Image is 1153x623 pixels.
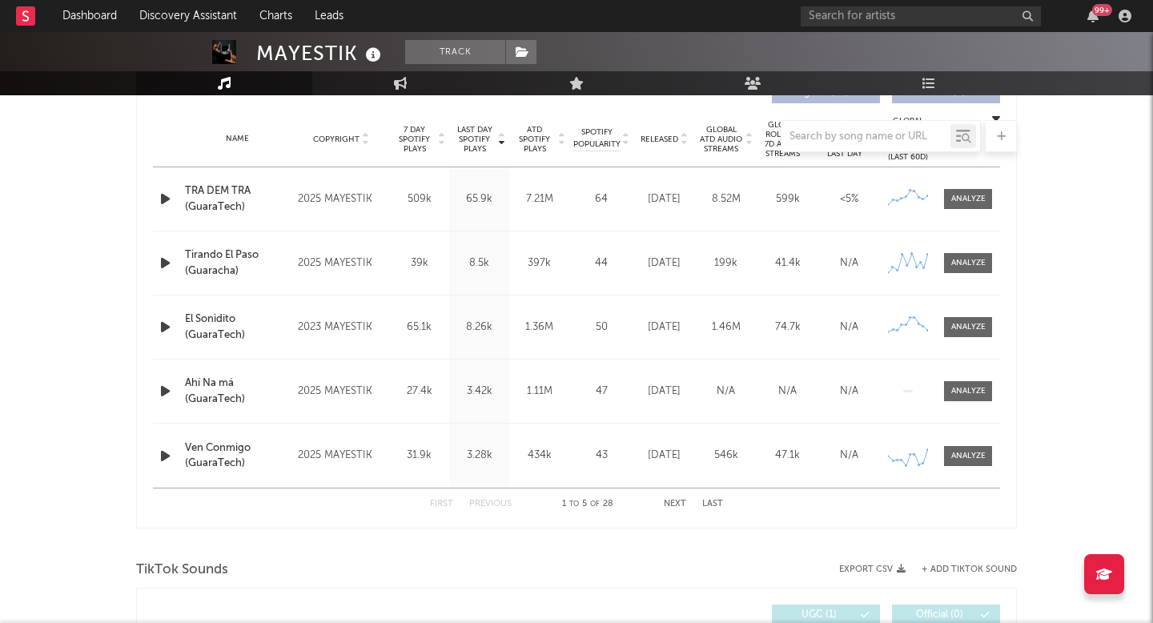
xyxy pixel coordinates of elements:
div: 199k [699,255,753,271]
button: Export CSV [839,565,906,574]
span: TikTok Sounds [136,561,228,580]
button: Last [702,500,723,508]
div: 509k [393,191,445,207]
div: 546k [699,448,753,464]
button: 99+ [1087,10,1099,22]
div: 3.28k [453,448,505,464]
div: 27.4k [393,384,445,400]
span: to [569,500,579,508]
div: 39k [393,255,445,271]
div: 397k [513,255,565,271]
div: 65.1k [393,320,445,336]
div: N/A [822,384,876,400]
div: 599k [761,191,814,207]
div: MAYESTIK [256,40,385,66]
div: 8.52M [699,191,753,207]
div: 31.9k [393,448,445,464]
div: 65.9k [453,191,505,207]
div: N/A [761,384,814,400]
div: 50 [573,320,629,336]
div: 1 5 28 [544,495,632,514]
a: El Sonidito (GuaraTech) [185,311,290,343]
div: 44 [573,255,629,271]
div: 8.5k [453,255,505,271]
div: 64 [573,191,629,207]
span: Official ( 0 ) [902,610,976,620]
div: 41.4k [761,255,814,271]
span: of [590,500,600,508]
div: 2025 MAYESTIK [298,254,385,273]
div: N/A [699,384,753,400]
div: 1.46M [699,320,753,336]
div: N/A [822,320,876,336]
div: 2025 MAYESTIK [298,446,385,465]
div: 74.7k [761,320,814,336]
div: N/A [822,255,876,271]
a: Ahí Na má (GuaraTech) [185,376,290,407]
span: UGC ( 1 ) [782,610,856,620]
div: 3.42k [453,384,505,400]
input: Search by song name or URL [781,131,950,143]
div: <5% [822,191,876,207]
button: Next [664,500,686,508]
div: 8.26k [453,320,505,336]
div: 1.36M [513,320,565,336]
div: 1.11M [513,384,565,400]
div: 434k [513,448,565,464]
div: 47.1k [761,448,814,464]
div: [DATE] [637,384,691,400]
div: 2025 MAYESTIK [298,190,385,209]
div: 2025 MAYESTIK [298,382,385,401]
button: + Add TikTok Sound [922,565,1017,574]
div: 2023 MAYESTIK [298,318,385,337]
div: [DATE] [637,448,691,464]
div: 99 + [1092,4,1112,16]
div: [DATE] [637,320,691,336]
div: 43 [573,448,629,464]
button: + Add TikTok Sound [906,565,1017,574]
button: First [430,500,453,508]
div: [DATE] [637,255,691,271]
button: Track [405,40,505,64]
a: Tirando El Paso (Guaracha) [185,247,290,279]
input: Search for artists [801,6,1041,26]
div: [DATE] [637,191,691,207]
a: Ven Conmigo (GuaraTech) [185,440,290,472]
button: Previous [469,500,512,508]
div: 47 [573,384,629,400]
div: N/A [822,448,876,464]
a: TRA DEM TRA (GuaraTech) [185,183,290,215]
div: 7.21M [513,191,565,207]
div: Global Streaming Trend (Last 60D) [884,115,932,163]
